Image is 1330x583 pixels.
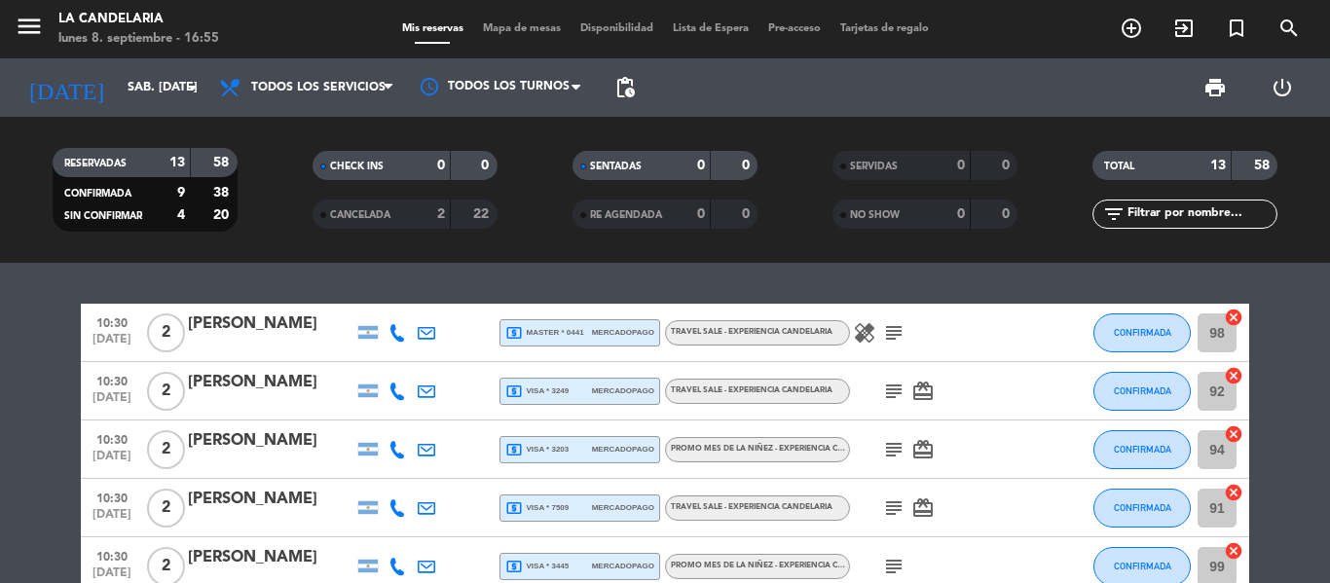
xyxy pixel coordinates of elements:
span: TRAVEL SALE - EXPERIENCIA CANDELARIA [671,503,832,511]
i: cancel [1224,483,1243,502]
i: turned_in_not [1225,17,1248,40]
div: [PERSON_NAME] [188,311,353,337]
span: visa * 3249 [505,383,569,400]
i: subject [882,380,905,403]
span: Todos los servicios [251,81,386,94]
strong: 0 [1002,207,1014,221]
span: CANCELADA [330,210,390,220]
i: local_atm [505,558,523,575]
i: cancel [1224,541,1243,561]
strong: 20 [213,208,233,222]
i: exit_to_app [1172,17,1196,40]
i: search [1277,17,1301,40]
span: 2 [147,372,185,411]
i: local_atm [505,441,523,458]
strong: 0 [957,159,965,172]
i: cancel [1224,308,1243,327]
span: 10:30 [88,310,136,333]
span: CONFIRMADA [1114,502,1171,513]
strong: 58 [1254,159,1274,172]
strong: 0 [697,159,705,172]
span: visa * 3445 [505,558,569,575]
i: local_atm [505,324,523,342]
span: CONFIRMADA [1114,444,1171,455]
span: SENTADAS [590,162,642,171]
strong: 0 [957,207,965,221]
span: [DATE] [88,508,136,530]
div: [PERSON_NAME] [188,487,353,512]
button: CONFIRMADA [1093,313,1191,352]
strong: 0 [742,159,754,172]
span: mercadopago [592,384,654,397]
span: visa * 3203 [505,441,569,458]
i: subject [882,496,905,520]
strong: 13 [169,156,185,169]
i: local_atm [505,499,523,517]
span: master * 0441 [505,324,584,342]
span: SERVIDAS [850,162,898,171]
strong: 13 [1210,159,1226,172]
i: filter_list [1102,202,1126,226]
strong: 0 [742,207,754,221]
span: Mapa de mesas [473,23,571,34]
div: LA CANDELARIA [58,10,219,29]
span: mercadopago [592,560,654,572]
span: 2 [147,489,185,528]
i: card_giftcard [911,438,935,461]
span: 10:30 [88,544,136,566]
span: TRAVEL SALE - EXPERIENCIA CANDELARIA [671,328,832,336]
span: PROMO MES DE LA NIÑEZ - EXPERIENCIA CANDELARIA [671,445,883,453]
span: PROMO MES DE LA NIÑEZ - EXPERIENCIA CANDELARIA [671,562,883,569]
i: [DATE] [15,66,118,109]
span: 10:30 [88,427,136,450]
span: 2 [147,313,185,352]
span: TOTAL [1104,162,1134,171]
span: [DATE] [88,391,136,414]
span: 10:30 [88,486,136,508]
i: card_giftcard [911,496,935,520]
strong: 0 [437,159,445,172]
span: Tarjetas de regalo [831,23,939,34]
span: TRAVEL SALE - EXPERIENCIA CANDELARIA [671,386,832,394]
i: local_atm [505,383,523,400]
strong: 0 [481,159,493,172]
div: [PERSON_NAME] [188,428,353,454]
i: menu [15,12,44,41]
button: CONFIRMADA [1093,430,1191,469]
span: RESERVADAS [64,159,127,168]
button: CONFIRMADA [1093,372,1191,411]
span: SIN CONFIRMAR [64,211,142,221]
div: LOG OUT [1248,58,1315,117]
div: [PERSON_NAME] [188,370,353,395]
span: [DATE] [88,450,136,472]
i: cancel [1224,366,1243,385]
i: subject [882,321,905,345]
i: subject [882,438,905,461]
span: NO SHOW [850,210,900,220]
span: 10:30 [88,369,136,391]
i: card_giftcard [911,380,935,403]
span: print [1203,76,1227,99]
span: visa * 7509 [505,499,569,517]
div: lunes 8. septiembre - 16:55 [58,29,219,49]
span: CONFIRMADA [64,189,131,199]
span: Mis reservas [392,23,473,34]
span: RE AGENDADA [590,210,662,220]
span: CONFIRMADA [1114,327,1171,338]
strong: 0 [1002,159,1014,172]
strong: 0 [697,207,705,221]
span: 2 [147,430,185,469]
strong: 9 [177,186,185,200]
i: cancel [1224,424,1243,444]
i: power_settings_new [1271,76,1294,99]
span: Lista de Espera [663,23,758,34]
strong: 58 [213,156,233,169]
span: mercadopago [592,326,654,339]
span: CONFIRMADA [1114,561,1171,571]
span: mercadopago [592,501,654,514]
strong: 22 [473,207,493,221]
span: CHECK INS [330,162,384,171]
span: Pre-acceso [758,23,831,34]
span: [DATE] [88,333,136,355]
span: Disponibilidad [571,23,663,34]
